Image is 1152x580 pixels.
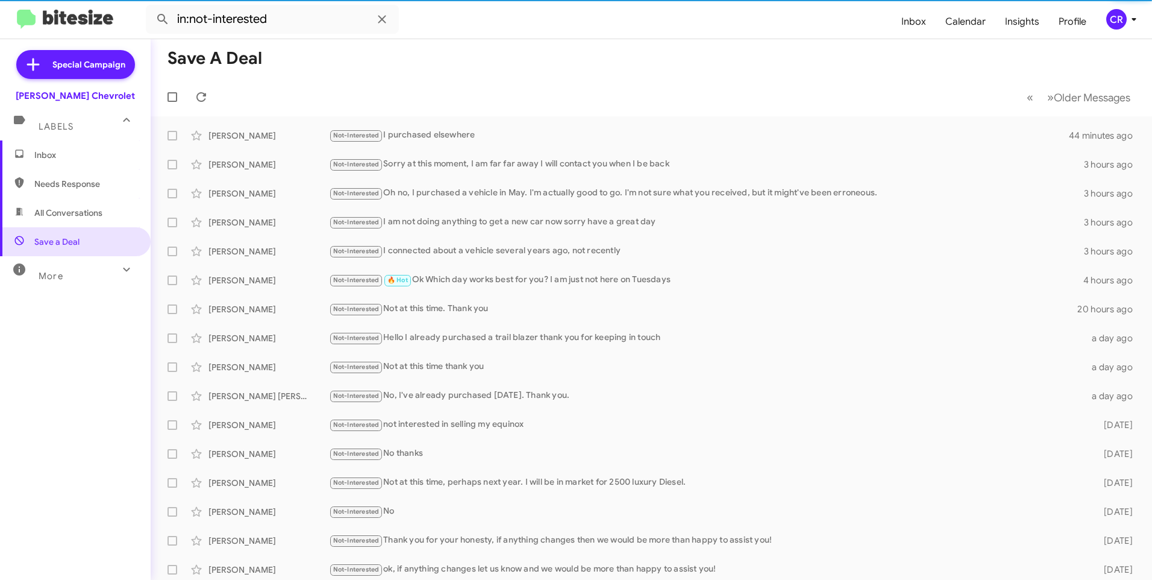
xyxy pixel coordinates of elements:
[167,49,262,68] h1: Save a Deal
[329,418,1085,432] div: not interested in selling my equinox
[995,4,1049,39] a: Insights
[1019,85,1041,110] button: Previous
[1070,130,1142,142] div: 44 minutes ago
[208,332,329,344] div: [PERSON_NAME]
[329,273,1083,287] div: Ok Which day works best for you? I am just not here on Tuesdays
[329,157,1084,171] div: Sorry at this moment, I am far far away I will contact you when I be back
[333,131,380,139] span: Not-Interested
[892,4,936,39] a: Inbox
[333,450,380,458] span: Not-Interested
[1084,245,1142,257] div: 3 hours ago
[208,274,329,286] div: [PERSON_NAME]
[329,331,1085,345] div: Hello I already purchased a trail blazer thank you for keeping in touch
[1084,216,1142,229] div: 3 hours ago
[333,218,380,226] span: Not-Interested
[333,276,380,284] span: Not-Interested
[1084,159,1142,171] div: 3 hours ago
[208,477,329,489] div: [PERSON_NAME]
[333,421,380,429] span: Not-Interested
[1085,564,1142,576] div: [DATE]
[208,159,329,171] div: [PERSON_NAME]
[34,207,102,219] span: All Conversations
[329,302,1077,316] div: Not at this time. Thank you
[329,128,1070,142] div: I purchased elsewhere
[329,360,1085,374] div: Not at this time thank you
[1085,477,1142,489] div: [DATE]
[333,247,380,255] span: Not-Interested
[329,186,1084,200] div: Oh no, I purchased a vehicle in May. I'm actually good to go. I'm not sure what you received, but...
[333,537,380,544] span: Not-Interested
[333,334,380,342] span: Not-Interested
[1047,90,1054,105] span: »
[329,447,1085,461] div: No thanks
[1020,85,1138,110] nav: Page navigation example
[329,389,1085,403] div: No, I've already purchased [DATE]. Thank you.
[333,508,380,515] span: Not-Interested
[333,479,380,487] span: Not-Interested
[333,189,380,197] span: Not-Interested
[936,4,995,39] a: Calendar
[146,5,399,34] input: Search
[34,149,137,161] span: Inbox
[1096,9,1139,30] button: CR
[1085,419,1142,431] div: [DATE]
[333,566,380,573] span: Not-Interested
[34,236,80,248] span: Save a Deal
[1085,506,1142,518] div: [DATE]
[1106,9,1127,30] div: CR
[1027,90,1033,105] span: «
[1085,448,1142,460] div: [DATE]
[16,90,135,102] div: [PERSON_NAME] Chevrolet
[208,390,329,402] div: [PERSON_NAME] [PERSON_NAME]
[1054,91,1130,104] span: Older Messages
[329,534,1085,547] div: Thank you for your honesty, if anything changes then we would be more than happy to assist you!
[34,178,137,190] span: Needs Response
[39,271,63,282] span: More
[333,160,380,168] span: Not-Interested
[329,505,1085,519] div: No
[329,476,1085,490] div: Not at this time, perhaps next year. I will be in market for 2500 luxury Diesel.
[208,130,329,142] div: [PERSON_NAME]
[329,244,1084,258] div: I connected about a vehicle several years ago, not recently
[52,58,125,71] span: Special Campaign
[1085,390,1142,402] div: a day ago
[1040,85,1138,110] button: Next
[329,563,1085,576] div: ok, if anything changes let us know and we would be more than happy to assist you!
[208,506,329,518] div: [PERSON_NAME]
[208,535,329,547] div: [PERSON_NAME]
[329,215,1084,229] div: I am not doing anything to get a new car now sorry have a great day
[333,305,380,313] span: Not-Interested
[208,216,329,229] div: [PERSON_NAME]
[333,392,380,400] span: Not-Interested
[39,121,74,132] span: Labels
[208,448,329,460] div: [PERSON_NAME]
[1077,303,1142,315] div: 20 hours ago
[208,188,329,200] div: [PERSON_NAME]
[387,276,408,284] span: 🔥 Hot
[1084,188,1142,200] div: 3 hours ago
[16,50,135,79] a: Special Campaign
[1085,361,1142,373] div: a day ago
[1085,332,1142,344] div: a day ago
[208,419,329,431] div: [PERSON_NAME]
[1049,4,1096,39] a: Profile
[208,564,329,576] div: [PERSON_NAME]
[1085,535,1142,547] div: [DATE]
[333,363,380,371] span: Not-Interested
[1083,274,1142,286] div: 4 hours ago
[208,303,329,315] div: [PERSON_NAME]
[208,361,329,373] div: [PERSON_NAME]
[208,245,329,257] div: [PERSON_NAME]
